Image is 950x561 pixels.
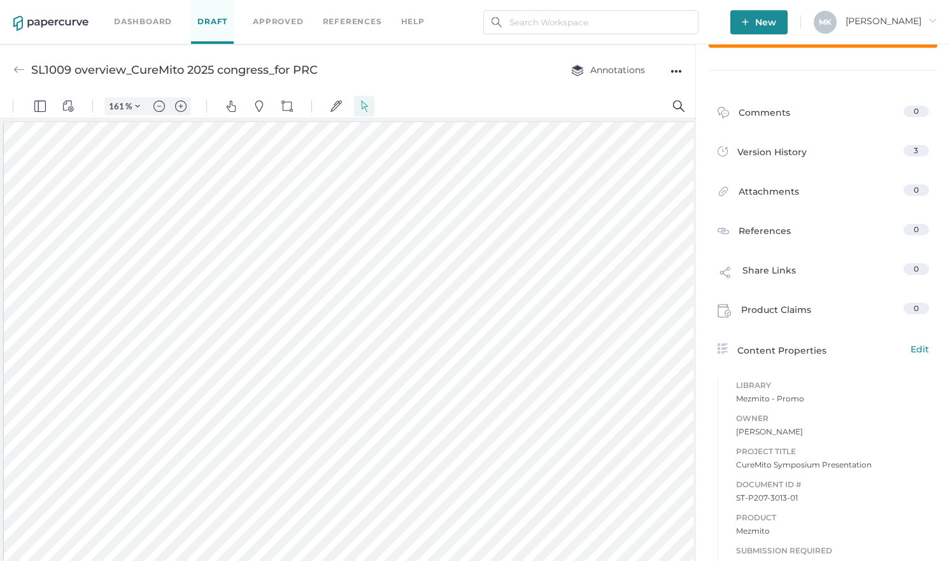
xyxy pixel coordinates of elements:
[914,264,919,274] span: 0
[718,106,929,125] a: Comments0
[736,426,929,438] span: [PERSON_NAME]
[914,225,919,234] span: 0
[846,15,937,27] span: [PERSON_NAME]
[730,10,788,34] button: New
[911,342,929,356] span: Edit
[673,6,684,17] img: default-magnifying-glass.svg
[13,16,89,31] img: papercurve-logo-colour.7244d18c.svg
[153,6,165,17] img: default-minus.svg
[718,303,929,322] a: Product Claims0
[742,18,749,25] img: plus-white.e19ec114.svg
[558,58,658,82] button: Annotations
[718,224,791,240] div: References
[571,64,584,76] img: annotation-layers.cc6d0e6b.svg
[718,265,733,284] img: share-link-icon.af96a55c.svg
[253,15,303,29] a: Approved
[358,6,370,17] img: default-select.svg
[326,1,346,22] button: Signatures
[718,342,929,357] div: Content Properties
[914,146,918,155] span: 3
[718,186,729,200] img: attachments-icon.0dd0e375.svg
[171,3,191,20] button: Zoom in
[277,1,297,22] button: Shapes
[736,378,929,392] span: Library
[58,1,78,22] button: View Controls
[249,1,269,22] button: Pins
[34,6,46,17] img: default-leftsidepanel.svg
[914,185,919,195] span: 0
[13,64,25,76] img: back-arrow-grey.72011ae3.svg
[718,225,729,237] img: reference-icon.cd0ee6a9.svg
[149,3,169,20] button: Zoom out
[736,544,929,558] span: Submission Required
[105,6,125,17] input: Set zoom
[281,6,293,17] img: shapes-icon.svg
[718,145,929,163] a: Version History3
[670,62,682,80] div: ●●●
[718,263,929,287] a: Share Links0
[125,6,132,17] span: %
[914,303,919,313] span: 0
[718,107,729,121] img: comment-icon.4fbda5a2.svg
[127,3,148,20] button: Zoom Controls
[323,15,382,29] a: References
[718,343,728,354] img: content-properties-icon.34d20aed.svg
[492,17,502,27] img: search.bf03fe8b.svg
[718,145,807,163] div: Version History
[928,16,937,25] i: arrow_right
[736,525,929,537] span: Mezmito
[718,303,811,322] div: Product Claims
[718,224,929,240] a: References0
[718,184,799,204] div: Attachments
[62,6,74,17] img: default-viewcontrols.svg
[736,478,929,492] span: Document ID #
[718,263,796,287] div: Share Links
[221,1,241,22] button: Pan
[330,6,342,17] img: default-sign.svg
[718,342,929,357] a: Content PropertiesEdit
[483,10,698,34] input: Search Workspace
[401,15,425,29] div: help
[718,184,929,204] a: Attachments0
[718,304,732,318] img: claims-icon.71597b81.svg
[253,6,265,17] img: default-pin.svg
[736,445,929,459] span: Project Title
[736,492,929,504] span: ST-P207-3013-01
[135,9,140,14] img: chevron.svg
[819,17,832,27] span: M K
[718,106,790,125] div: Comments
[736,459,929,471] span: CureMito Symposium Presentation
[742,10,776,34] span: New
[669,1,689,22] button: Search
[114,15,172,29] a: Dashboard
[571,64,645,76] span: Annotations
[30,1,50,22] button: Panel
[736,392,929,405] span: Mezmito - Promo
[225,6,237,17] img: default-pan.svg
[914,106,919,116] span: 0
[736,511,929,525] span: Product
[736,412,929,426] span: Owner
[718,146,728,159] img: versions-icon.ee5af6b0.svg
[175,6,187,17] img: default-plus.svg
[354,1,374,22] button: Select
[31,58,318,82] div: SL1009 overview_CureMito 2025 congress_for PRC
